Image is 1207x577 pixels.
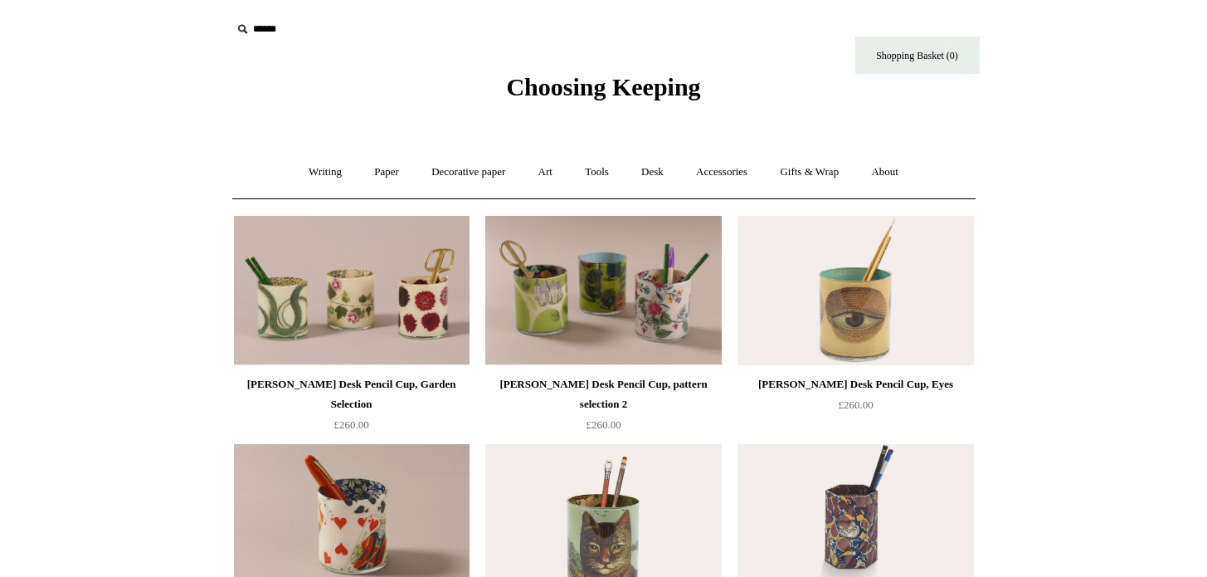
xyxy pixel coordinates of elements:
[359,150,414,194] a: Paper
[737,216,973,365] img: John Derian Desk Pencil Cup, Eyes
[765,150,854,194] a: Gifts & Wrap
[238,374,465,414] div: [PERSON_NAME] Desk Pencil Cup, Garden Selection
[838,399,873,411] span: £260.00
[586,418,621,431] span: £260.00
[506,73,700,100] span: Choosing Keeping
[523,150,567,194] a: Art
[485,374,721,443] a: [PERSON_NAME] Desk Pencil Cup, pattern selection 2 £260.00
[506,86,700,98] a: Choosing Keeping
[626,150,679,194] a: Desk
[333,418,368,431] span: £260.00
[294,150,357,194] a: Writing
[489,374,717,414] div: [PERSON_NAME] Desk Pencil Cup, pattern selection 2
[485,216,721,365] a: John Derian Desk Pencil Cup, pattern selection 2 John Derian Desk Pencil Cup, pattern selection 2
[416,150,520,194] a: Decorative paper
[737,374,973,443] a: [PERSON_NAME] Desk Pencil Cup, Eyes £260.00
[570,150,624,194] a: Tools
[234,374,470,443] a: [PERSON_NAME] Desk Pencil Cup, Garden Selection £260.00
[742,374,969,394] div: [PERSON_NAME] Desk Pencil Cup, Eyes
[234,216,470,365] a: John Derian Desk Pencil Cup, Garden Selection John Derian Desk Pencil Cup, Garden Selection
[681,150,762,194] a: Accessories
[737,216,973,365] a: John Derian Desk Pencil Cup, Eyes John Derian Desk Pencil Cup, Eyes
[855,37,980,74] a: Shopping Basket (0)
[485,216,721,365] img: John Derian Desk Pencil Cup, pattern selection 2
[234,216,470,365] img: John Derian Desk Pencil Cup, Garden Selection
[856,150,913,194] a: About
